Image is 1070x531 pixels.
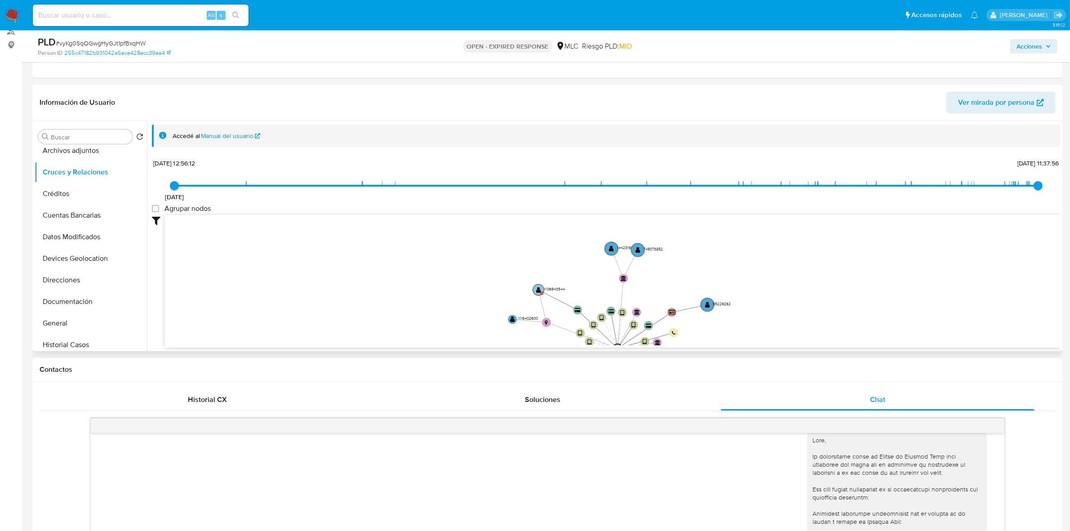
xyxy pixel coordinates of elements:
span: Accesos rápidos [911,10,962,20]
span: # vyKg0SqQGwgHyGJt1pfBxqHW [56,39,146,48]
button: Documentación [35,291,147,312]
button: Volver al orden por defecto [136,133,143,143]
text:  [599,315,604,321]
text:  [631,322,636,328]
button: Devices Geolocation [35,248,147,269]
a: Notificaciones [971,11,978,19]
span: [DATE] 11:37:56 [1017,159,1059,168]
text: 749073852 [644,246,663,252]
button: Buscar [42,133,49,140]
p: pablo.ruidiaz@mercadolibre.com [1000,11,1051,19]
text:  [705,301,710,308]
text:  [578,330,582,336]
text: 1071737024 [623,345,643,350]
text:  [620,309,625,316]
button: Datos Modificados [35,226,147,248]
text: 1116402600 [518,316,538,321]
text:  [621,275,626,281]
span: Historial CX [188,394,227,405]
span: MID [620,41,632,51]
button: Créditos [35,183,147,205]
text:  [615,345,620,352]
span: Soluciones [525,394,560,405]
span: s [220,11,222,19]
input: Buscar usuario o caso... [33,9,249,21]
text:  [545,320,548,325]
span: Riesgo PLD: [582,41,632,51]
span: Acciones [1017,39,1042,54]
b: Person ID [38,49,62,57]
text:  [510,316,515,322]
button: Cruces y Relaciones [35,161,147,183]
text: 55229262 [713,301,731,306]
button: Direcciones [35,269,147,291]
text:  [536,286,541,293]
text:  [608,309,614,313]
button: Archivos adjuntos [35,140,147,161]
span: Accedé al [173,132,200,140]
span: Chat [870,394,885,405]
text:  [669,309,675,315]
input: Agrupar nodos [152,205,159,212]
div: MLC [556,41,579,51]
text:  [587,339,592,345]
span: [DATE] 12:56:12 [153,159,195,168]
span: Ver mirada por persona [958,92,1034,113]
a: Salir [1054,10,1063,20]
button: search-icon [226,9,245,22]
span: Alt [208,11,215,19]
h1: Información de Usuario [40,98,115,107]
text:  [634,309,640,315]
button: Ver mirada por persona [946,92,1056,113]
text:  [575,308,580,312]
span: 3.161.2 [1052,21,1066,28]
b: PLD [38,35,56,49]
span: Agrupar nodos [164,204,211,213]
text:  [609,245,614,252]
a: 255c47182b931042e6ece428ecc39ea4 [64,49,171,57]
button: Acciones [1010,39,1057,54]
h1: Contactos [40,365,1056,374]
text:  [646,324,651,328]
button: Cuentas Bancarias [35,205,147,226]
p: OPEN - EXPIRED RESPONSE [463,40,552,53]
text:  [643,339,647,345]
text: 1442316521 [617,245,637,250]
text:  [635,247,640,253]
a: Manual del usuario [201,132,261,140]
text:  [672,331,675,335]
text:  [591,322,596,328]
text: 1106943544 [544,286,565,291]
span: [DATE] [165,192,184,201]
input: Buscar [51,133,129,141]
button: Historial Casos [35,334,147,356]
text:  [655,339,661,345]
button: General [35,312,147,334]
